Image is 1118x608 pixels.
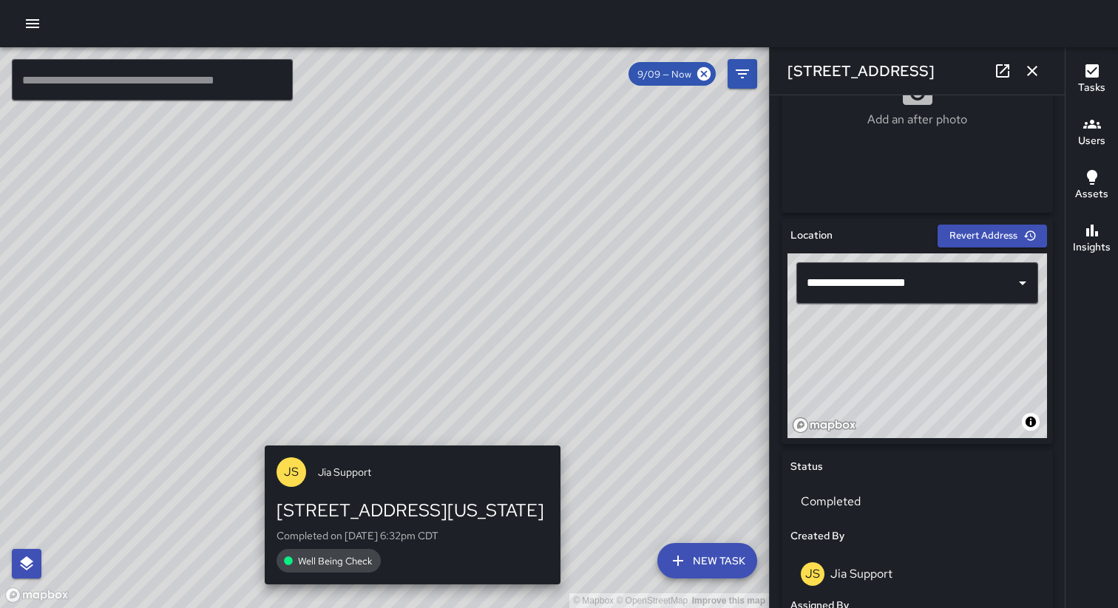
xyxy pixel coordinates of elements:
[1022,413,1040,431] button: Toggle attribution
[787,59,935,83] h6: [STREET_ADDRESS]
[1066,213,1118,266] button: Insights
[1073,239,1111,256] h6: Insights
[1066,160,1118,213] button: Assets
[1066,53,1118,106] button: Tasks
[265,445,560,584] button: JSJia Support[STREET_ADDRESS][US_STATE]Completed on [DATE] 6:32pm CDTWell Being Check
[787,253,1047,438] canvas: Map
[1075,186,1108,202] h6: Assets
[1066,106,1118,160] button: Users
[790,459,823,475] h6: Status
[629,68,700,81] span: 9/09 — Now
[867,111,967,129] p: Add an after photo
[1078,133,1105,149] h6: Users
[277,528,549,543] p: Completed on [DATE] 6:32pm CDT
[805,565,820,583] p: JS
[318,465,549,479] span: Jia Support
[728,59,757,89] button: Filters
[938,225,1047,247] button: Revert Address
[792,417,857,434] a: Mapbox homepage
[657,543,757,578] button: New Task
[790,528,844,544] h6: Created By
[1012,273,1033,293] button: Open
[284,463,299,481] p: JS
[1078,80,1105,96] h6: Tasks
[1026,414,1035,430] span: Toggle attribution
[801,493,1034,510] p: Completed
[277,499,549,522] div: [STREET_ADDRESS][US_STATE]
[830,566,892,581] p: Jia Support
[289,555,381,567] span: Well Being Check
[629,62,716,86] div: 9/09 — Now
[790,228,833,244] h6: Location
